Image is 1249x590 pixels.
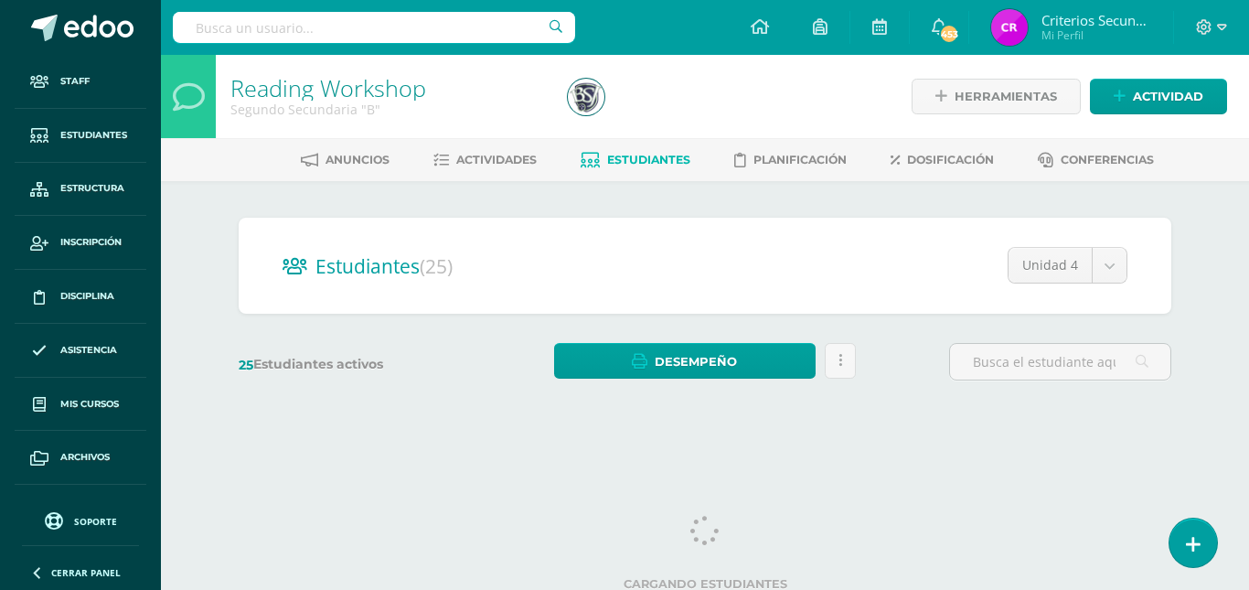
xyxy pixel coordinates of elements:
span: Estudiantes [60,128,127,143]
span: (25) [420,253,453,279]
a: Desempeño [554,343,815,379]
span: Estudiantes [315,253,453,279]
input: Busca el estudiante aquí... [950,344,1170,380]
a: Estudiantes [15,109,146,163]
a: Dosificación [891,145,994,175]
img: e16d7183d2555189321a24b4c86d58dd.png [568,79,604,115]
a: Anuncios [301,145,390,175]
a: Estructura [15,163,146,217]
span: Cerrar panel [51,566,121,579]
a: Staff [15,55,146,109]
span: 25 [239,357,253,373]
span: Dosificación [907,153,994,166]
a: Planificación [734,145,847,175]
a: Disciplina [15,270,146,324]
a: Mis cursos [15,378,146,432]
img: 32ded2d78f26f30623b1b52a8a229668.png [991,9,1028,46]
h1: Reading Workshop [230,75,546,101]
span: Herramientas [955,80,1057,113]
span: Planificación [753,153,847,166]
span: Mi Perfil [1041,27,1151,43]
span: Inscripción [60,235,122,250]
span: Disciplina [60,289,114,304]
span: Estructura [60,181,124,196]
span: Soporte [74,515,117,528]
a: Estudiantes [581,145,690,175]
a: Soporte [22,508,139,532]
span: Actividades [456,153,537,166]
span: 453 [939,24,959,44]
a: Actividades [433,145,537,175]
span: Archivos [60,450,110,465]
span: Conferencias [1061,153,1154,166]
a: Inscripción [15,216,146,270]
a: Unidad 4 [1009,248,1126,283]
a: Actividad [1090,79,1227,114]
span: Actividad [1133,80,1203,113]
a: Conferencias [1038,145,1154,175]
input: Busca un usuario... [173,12,575,43]
a: Reading Workshop [230,72,426,103]
span: Anuncios [326,153,390,166]
div: Segundo Secundaria 'B' [230,101,546,118]
span: Estudiantes [607,153,690,166]
span: Criterios Secundaria [1041,11,1151,29]
span: Staff [60,74,90,89]
a: Archivos [15,431,146,485]
span: Asistencia [60,343,117,358]
span: Desempeño [655,345,737,379]
a: Asistencia [15,324,146,378]
span: Unidad 4 [1022,248,1078,283]
a: Herramientas [912,79,1081,114]
span: Mis cursos [60,397,119,412]
label: Estudiantes activos [239,356,461,373]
